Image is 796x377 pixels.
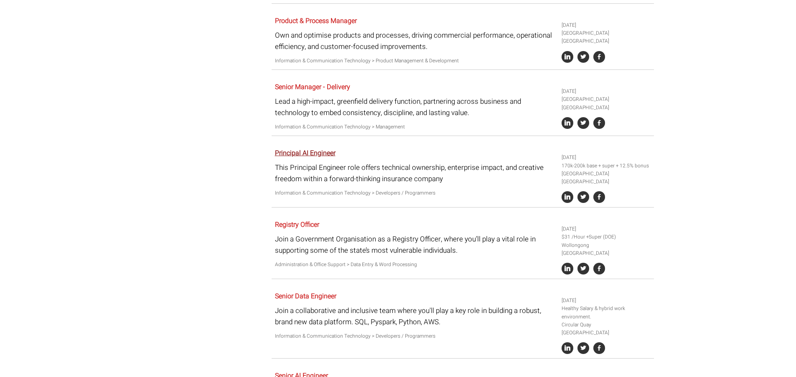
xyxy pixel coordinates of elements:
p: Lead a high-impact, greenfield delivery function, partnering across business and technology to em... [275,96,555,118]
li: [DATE] [562,87,651,95]
li: 170k-200k base + super + 12.5% bonus [562,162,651,170]
a: Senior Data Engineer [275,291,336,301]
p: Own and optimise products and processes, driving commercial performance, operational efficiency, ... [275,30,555,52]
li: [DATE] [562,225,651,233]
p: Join a Government Organisation as a Registry Officer, where you’ll play a vital role in supportin... [275,233,555,256]
p: Information & Communication Technology > Developers / Programmers [275,332,555,340]
a: Product & Process Manager [275,16,357,26]
p: Join a collaborative and inclusive team where you'll play a key role in building a robust, brand ... [275,305,555,328]
p: Information & Communication Technology > Management [275,123,555,131]
li: [GEOGRAPHIC_DATA] [GEOGRAPHIC_DATA] [562,29,651,45]
li: $31 /Hour +Super (DOE) [562,233,651,241]
li: Healthy Salary & hybrid work environment. [562,305,651,321]
a: Registry Officer [275,220,319,230]
a: Senior Manager - Delivery [275,82,350,92]
a: Principal AI Engineer [275,148,336,158]
p: This Principal Engineer role offers technical ownership, enterprise impact, and creative freedom ... [275,162,555,185]
li: Wollongong [GEOGRAPHIC_DATA] [562,241,651,257]
p: Information & Communication Technology > Developers / Programmers [275,189,555,197]
li: [GEOGRAPHIC_DATA] [GEOGRAPHIC_DATA] [562,95,651,111]
p: Information & Communication Technology > Product Management & Development [275,57,555,65]
li: [DATE] [562,21,651,29]
li: [DATE] [562,154,651,162]
li: [GEOGRAPHIC_DATA] [GEOGRAPHIC_DATA] [562,170,651,186]
li: [DATE] [562,297,651,305]
li: Circular Quay [GEOGRAPHIC_DATA] [562,321,651,337]
p: Administration & Office Support > Data Entry & Word Processing [275,261,555,269]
